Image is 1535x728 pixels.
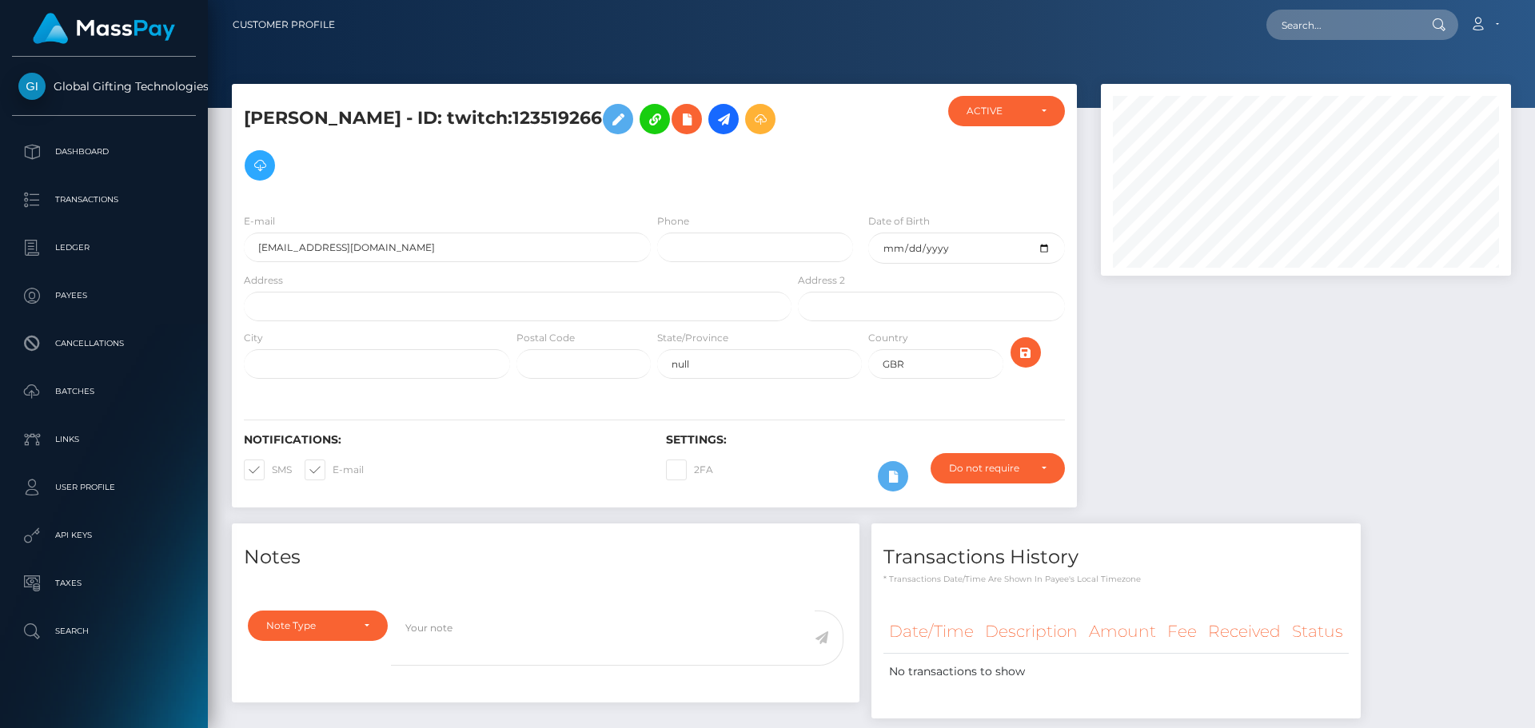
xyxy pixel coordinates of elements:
[244,543,847,571] h4: Notes
[12,420,196,459] a: Links
[244,331,263,345] label: City
[248,611,388,641] button: Note Type
[12,611,196,651] a: Search
[244,273,283,288] label: Address
[18,428,189,452] p: Links
[12,276,196,316] a: Payees
[244,459,292,480] label: SMS
[931,453,1065,483] button: Do not require
[12,324,196,364] a: Cancellations
[868,214,930,229] label: Date of Birth
[666,433,1064,447] h6: Settings:
[244,214,275,229] label: E-mail
[1083,610,1162,654] th: Amount
[1202,610,1286,654] th: Received
[18,619,189,643] p: Search
[12,372,196,412] a: Batches
[18,380,189,404] p: Batches
[18,140,189,164] p: Dashboard
[883,573,1349,585] p: * Transactions date/time are shown in payee's local timezone
[657,214,689,229] label: Phone
[12,180,196,220] a: Transactions
[18,523,189,547] p: API Keys
[949,462,1028,475] div: Do not require
[948,96,1065,126] button: ACTIVE
[18,236,189,260] p: Ledger
[18,332,189,356] p: Cancellations
[12,515,196,555] a: API Keys
[244,433,642,447] h6: Notifications:
[12,563,196,603] a: Taxes
[868,331,908,345] label: Country
[1286,610,1349,654] th: Status
[305,459,364,480] label: E-mail
[979,610,1083,654] th: Description
[798,273,845,288] label: Address 2
[18,73,46,100] img: Global Gifting Technologies Inc
[1266,10,1417,40] input: Search...
[18,475,189,499] p: User Profile
[12,467,196,507] a: User Profile
[883,654,1349,690] td: No transactions to show
[12,132,196,172] a: Dashboard
[18,571,189,595] p: Taxes
[883,543,1349,571] h4: Transactions History
[657,331,728,345] label: State/Province
[233,8,335,42] a: Customer Profile
[12,228,196,268] a: Ledger
[33,13,175,44] img: MassPay Logo
[18,284,189,308] p: Payees
[266,619,351,632] div: Note Type
[516,331,575,345] label: Postal Code
[18,188,189,212] p: Transactions
[666,459,713,480] label: 2FA
[708,104,739,134] a: Initiate Payout
[244,96,783,189] h5: [PERSON_NAME] - ID: twitch:123519266
[12,79,196,93] span: Global Gifting Technologies Inc
[1162,610,1202,654] th: Fee
[967,105,1028,117] div: ACTIVE
[883,610,979,654] th: Date/Time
